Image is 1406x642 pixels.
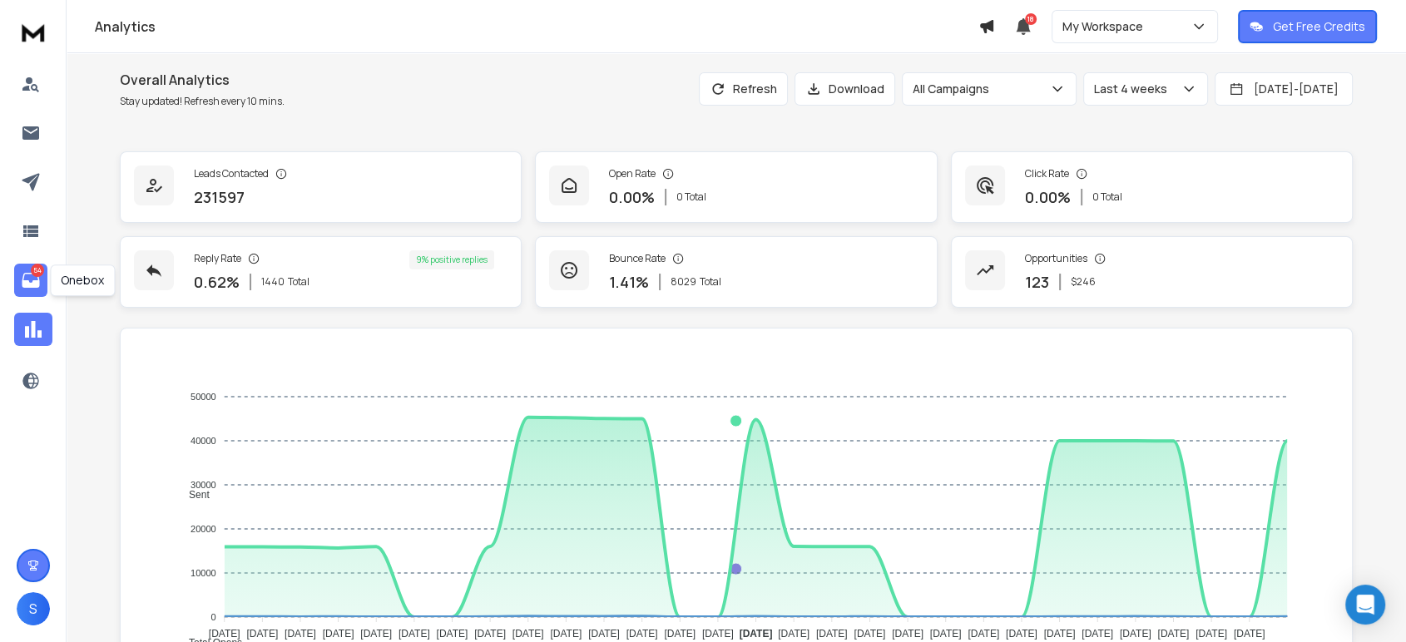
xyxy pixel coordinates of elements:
[191,524,216,534] tspan: 20000
[1062,18,1150,35] p: My Workspace
[50,264,115,296] div: Onebox
[1196,628,1227,640] tspan: [DATE]
[31,264,44,277] p: 54
[261,275,285,289] span: 1440
[475,628,507,640] tspan: [DATE]
[191,480,216,490] tspan: 30000
[702,628,734,640] tspan: [DATE]
[676,190,706,204] p: 0 Total
[512,628,544,640] tspan: [DATE]
[191,436,216,446] tspan: 40000
[194,167,269,180] p: Leads Contacted
[409,250,494,269] div: 9 % positive replies
[285,628,316,640] tspan: [DATE]
[95,17,978,37] h1: Analytics
[176,489,210,501] span: Sent
[1044,628,1076,640] tspan: [DATE]
[700,275,721,289] span: Total
[194,252,241,265] p: Reply Rate
[588,628,620,640] tspan: [DATE]
[816,628,848,640] tspan: [DATE]
[120,151,522,223] a: Leads Contacted231597
[120,95,285,108] p: Stay updated! Refresh every 10 mins.
[288,275,309,289] span: Total
[1025,13,1037,25] span: 18
[1025,167,1069,180] p: Click Rate
[1092,190,1122,204] p: 0 Total
[14,264,47,297] a: 54
[191,568,216,578] tspan: 10000
[609,167,656,180] p: Open Rate
[1025,185,1071,209] p: 0.00 %
[733,81,777,97] p: Refresh
[892,628,923,640] tspan: [DATE]
[209,628,240,640] tspan: [DATE]
[194,185,245,209] p: 231597
[1238,10,1377,43] button: Get Free Credits
[795,72,895,106] button: Download
[1273,18,1365,35] p: Get Free Credits
[1094,81,1174,97] p: Last 4 weeks
[968,628,1000,640] tspan: [DATE]
[626,628,658,640] tspan: [DATE]
[951,236,1353,308] a: Opportunities123$246
[551,628,582,640] tspan: [DATE]
[1215,72,1353,106] button: [DATE]-[DATE]
[913,81,996,97] p: All Campaigns
[1234,628,1265,640] tspan: [DATE]
[1158,628,1190,640] tspan: [DATE]
[535,151,937,223] a: Open Rate0.00%0 Total
[609,270,649,294] p: 1.41 %
[1082,628,1114,640] tspan: [DATE]
[17,17,50,47] img: logo
[194,270,240,294] p: 0.62 %
[829,81,884,97] p: Download
[1071,275,1096,289] p: $ 246
[361,628,393,640] tspan: [DATE]
[1025,270,1049,294] p: 123
[399,628,430,640] tspan: [DATE]
[1345,585,1385,625] div: Open Intercom Messenger
[247,628,279,640] tspan: [DATE]
[854,628,886,640] tspan: [DATE]
[665,628,696,640] tspan: [DATE]
[609,185,655,209] p: 0.00 %
[699,72,788,106] button: Refresh
[1025,252,1087,265] p: Opportunities
[609,252,666,265] p: Bounce Rate
[17,592,50,625] button: S
[120,70,285,90] h1: Overall Analytics
[1006,628,1037,640] tspan: [DATE]
[437,628,468,640] tspan: [DATE]
[191,392,216,402] tspan: 50000
[120,236,522,308] a: Reply Rate0.62%1440Total9% positive replies
[951,151,1353,223] a: Click Rate0.00%0 Total
[671,275,696,289] span: 8029
[323,628,354,640] tspan: [DATE]
[535,236,937,308] a: Bounce Rate1.41%8029Total
[211,612,216,622] tspan: 0
[930,628,962,640] tspan: [DATE]
[779,628,810,640] tspan: [DATE]
[740,628,773,640] tspan: [DATE]
[1120,628,1151,640] tspan: [DATE]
